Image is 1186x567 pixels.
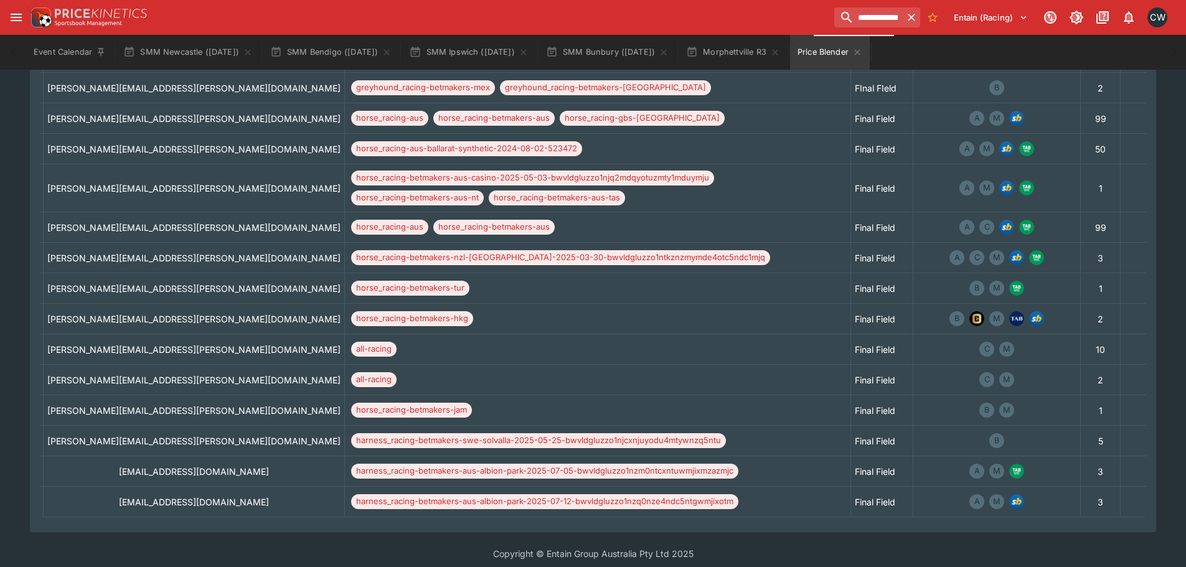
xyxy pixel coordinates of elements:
img: sportsbet.png [1009,111,1024,126]
button: Select Tenant [946,7,1035,27]
td: 3 [1081,456,1121,487]
button: Event Calendar [26,35,113,70]
div: chrysos_pk [969,250,984,265]
img: sportsbet.png [1029,311,1044,326]
div: custom [979,372,994,387]
button: SMM Ipswich ([DATE]) [402,35,535,70]
p: 2025-04-13 20:13:12 +10:00 [47,343,341,356]
div: sportsbet [999,180,1014,195]
span: horse_racing-gbs-[GEOGRAPHIC_DATA] [560,112,725,124]
span: horse_racing-aus-ballarat-synthetic-2024-08-02-523472 [351,143,582,155]
td: Final Field [851,273,913,304]
button: SMM Bendigo ([DATE]) [263,35,399,70]
div: tab_vic_fixed [1009,464,1024,479]
img: sportsbet.png [999,141,1014,156]
p: 2025-05-23 15:06:27 +10:00 [47,434,341,448]
div: margin_decay [999,403,1014,418]
div: tab_vic_fixed [1019,180,1034,195]
div: chrysos [979,220,994,235]
button: Toggle light/dark mode [1065,6,1088,29]
p: 2025-04-02 10:53:22 +10:00 [47,221,341,234]
button: SMM Newcastle ([DATE]) [116,35,260,70]
td: Final Field [851,365,913,395]
span: horse_racing-aus [351,221,428,233]
div: margin_decay [989,494,1004,509]
div: colossalbet [969,311,984,326]
span: greyhound_racing-betmakers-[GEOGRAPHIC_DATA] [500,82,711,94]
div: margin_decay [989,111,1004,126]
div: apollo_new [969,494,984,509]
td: Final Field [851,456,913,487]
div: margin_decay [989,250,1004,265]
div: sportsbet [1009,111,1024,126]
td: Final Field [851,334,913,365]
span: horse_racing-betmakers-nzl-[GEOGRAPHIC_DATA]-2025-03-30-bwvldgluzzo1ntkznzmymde4otc5ndc1mjq [351,251,770,264]
div: sportsbet [1009,250,1024,265]
div: nztab [1009,311,1024,326]
span: all-racing [351,373,397,386]
div: margin_decay [979,141,994,156]
button: No Bookmarks [923,7,943,27]
div: tab_vic_fixed [1029,250,1044,265]
input: search [834,7,903,27]
button: Connected to PK [1039,6,1061,29]
div: margin_decay [989,464,1004,479]
p: 2025-04-24 08:56:54 +10:00 [47,312,341,326]
span: horse_racing-betmakers-aus [433,221,555,233]
span: greyhound_racing-betmakers-mex [351,82,495,94]
span: horse_racing-betmakers-hkg [351,312,473,325]
td: 3 [1081,487,1121,517]
td: 1 [1081,164,1121,212]
div: custom [979,342,994,357]
p: 2025-03-28 07:45:19 +10:00 [47,251,341,265]
button: Clint Wallis [1144,4,1171,31]
img: victab.png [1009,281,1024,296]
img: Sportsbook Management [55,21,122,26]
span: horse_racing-betmakers-jam [351,404,472,416]
p: 2025-04-15 09:03:24 +10:00 [47,82,341,95]
div: betmakers_feed [969,281,984,296]
p: 2025-01-17 13:58:00 +10:00 [47,112,341,125]
div: margin_decay [999,372,1014,387]
div: sportsbet [1029,311,1044,326]
div: sportsbet [999,141,1014,156]
td: 1 [1081,395,1121,426]
div: tab_vic_fixed [1019,141,1034,156]
td: Final Field [851,212,913,243]
img: sportsbet.png [1009,250,1024,265]
div: betmakers_feed [989,433,1004,448]
div: apollo [959,220,974,235]
img: victab.png [1009,464,1024,479]
p: 2025-04-17 10:07:46 +10:00 [47,404,341,417]
img: victab.png [1019,220,1034,235]
button: SMM Bunbury ([DATE]) [539,35,676,70]
img: victab.png [1029,250,1044,265]
span: horse_racing-betmakers-aus [433,112,555,124]
div: margin_decay [989,311,1004,326]
div: betmakers_feed [979,403,994,418]
img: victab.png [1019,141,1034,156]
p: 2025-07-08 16:56:15 +10:00 [47,495,341,508]
td: FInal FIeld [851,73,913,103]
div: sportsbet [1009,494,1024,509]
span: harness_racing-betmakers-aus-albion-park-2025-07-05-bwvldgluzzo1nzm0ntcxntuwmjixmzazmjc [351,465,738,477]
div: apollo_new [949,250,964,265]
td: Final Field [851,243,913,273]
td: 1 [1081,273,1121,304]
span: horse_racing-betmakers-aus-casino-2025-05-03-bwvldgluzzo1njq2mdqyotuzmty1mduymju [351,172,714,184]
img: sportsbet.png [1009,494,1024,509]
td: Final Field [851,426,913,456]
td: Final Field [851,487,913,517]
